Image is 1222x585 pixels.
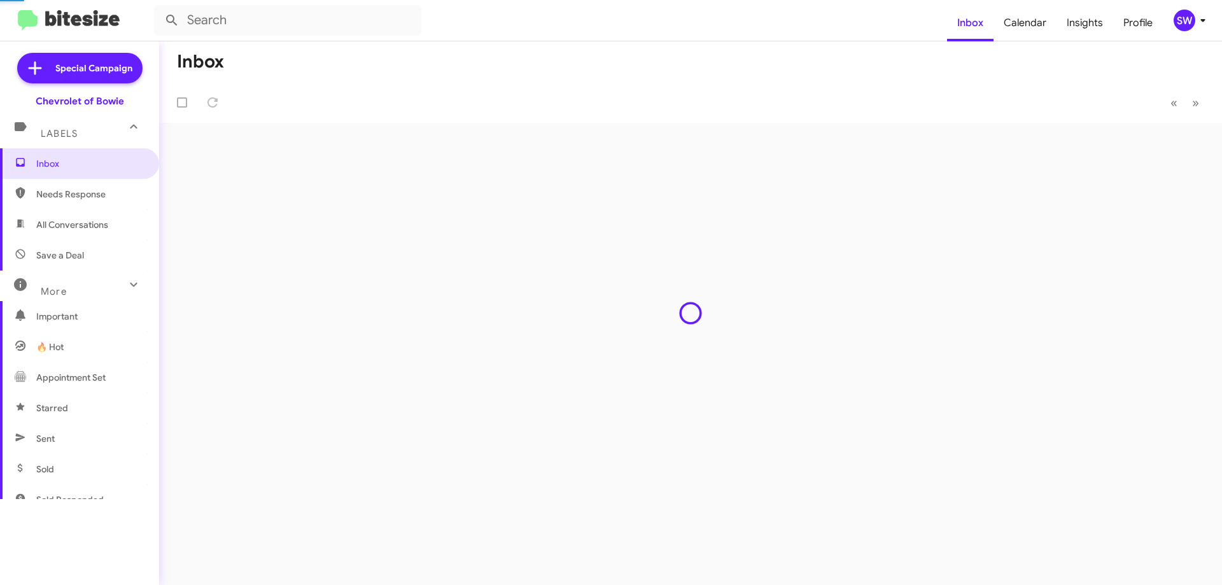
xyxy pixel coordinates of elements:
[55,62,132,74] span: Special Campaign
[1174,10,1195,31] div: SW
[36,371,106,384] span: Appointment Set
[41,128,78,139] span: Labels
[36,341,64,353] span: 🔥 Hot
[17,53,143,83] a: Special Campaign
[36,493,104,506] span: Sold Responded
[36,218,108,231] span: All Conversations
[947,4,994,41] a: Inbox
[1163,90,1207,116] nav: Page navigation example
[36,402,68,414] span: Starred
[994,4,1057,41] a: Calendar
[1113,4,1163,41] a: Profile
[1163,10,1208,31] button: SW
[36,463,54,476] span: Sold
[177,52,224,72] h1: Inbox
[1184,90,1207,116] button: Next
[154,5,421,36] input: Search
[36,249,84,262] span: Save a Deal
[36,310,144,323] span: Important
[1057,4,1113,41] a: Insights
[36,95,124,108] div: Chevrolet of Bowie
[36,188,144,201] span: Needs Response
[36,432,55,445] span: Sent
[1170,95,1177,111] span: «
[1192,95,1199,111] span: »
[1163,90,1185,116] button: Previous
[41,286,67,297] span: More
[36,157,144,170] span: Inbox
